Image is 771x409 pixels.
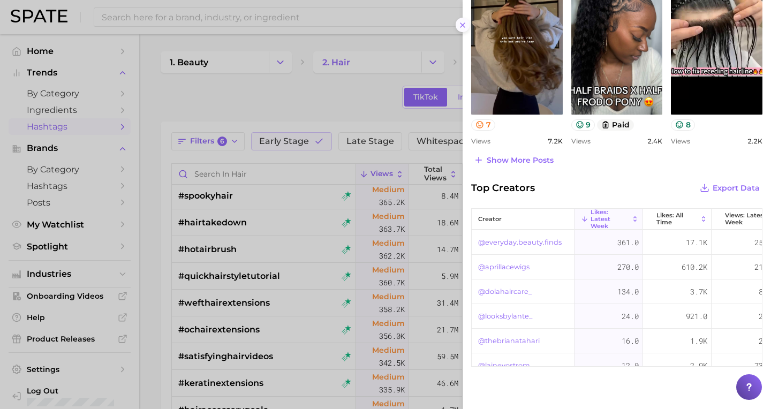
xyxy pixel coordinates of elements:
span: Views [671,137,690,145]
span: Export Data [713,184,760,193]
span: Views [571,137,591,145]
a: @aprillacewigs [478,261,530,274]
a: @everyday.beauty.finds [478,236,562,249]
a: @laineyostrom [478,359,530,372]
span: 921.0 [686,310,707,323]
button: paid [597,119,634,131]
span: 12.0 [622,359,639,372]
span: 2.2k [747,137,762,145]
button: 9 [571,119,595,131]
span: 24.0 [622,310,639,323]
span: 16.0 [622,335,639,347]
span: Views [471,137,490,145]
a: @thebrianatahari [478,335,540,347]
button: 8 [671,119,695,131]
button: Export Data [697,180,762,195]
a: @dolahaircare_ [478,285,532,298]
button: Likes: Latest Week [575,209,643,230]
button: Likes: All Time [643,209,712,230]
span: 361.0 [617,236,639,249]
button: Show more posts [471,153,556,168]
span: 270.0 [617,261,639,274]
a: @looksbylante_ [478,310,532,323]
button: 7 [471,119,495,131]
span: 2.9k [690,359,707,372]
span: creator [478,216,502,223]
span: 2.4k [647,137,662,145]
span: 1.9k [690,335,707,347]
span: Top Creators [471,180,535,195]
span: 17.1k [686,236,707,249]
span: 134.0 [617,285,639,298]
span: Show more posts [487,156,554,165]
span: Likes: All Time [656,212,698,226]
span: 610.2k [682,261,707,274]
span: Views: Latest Week [725,212,766,226]
span: Likes: Latest Week [591,209,629,230]
span: 7.2k [548,137,563,145]
span: 3.7k [690,285,707,298]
